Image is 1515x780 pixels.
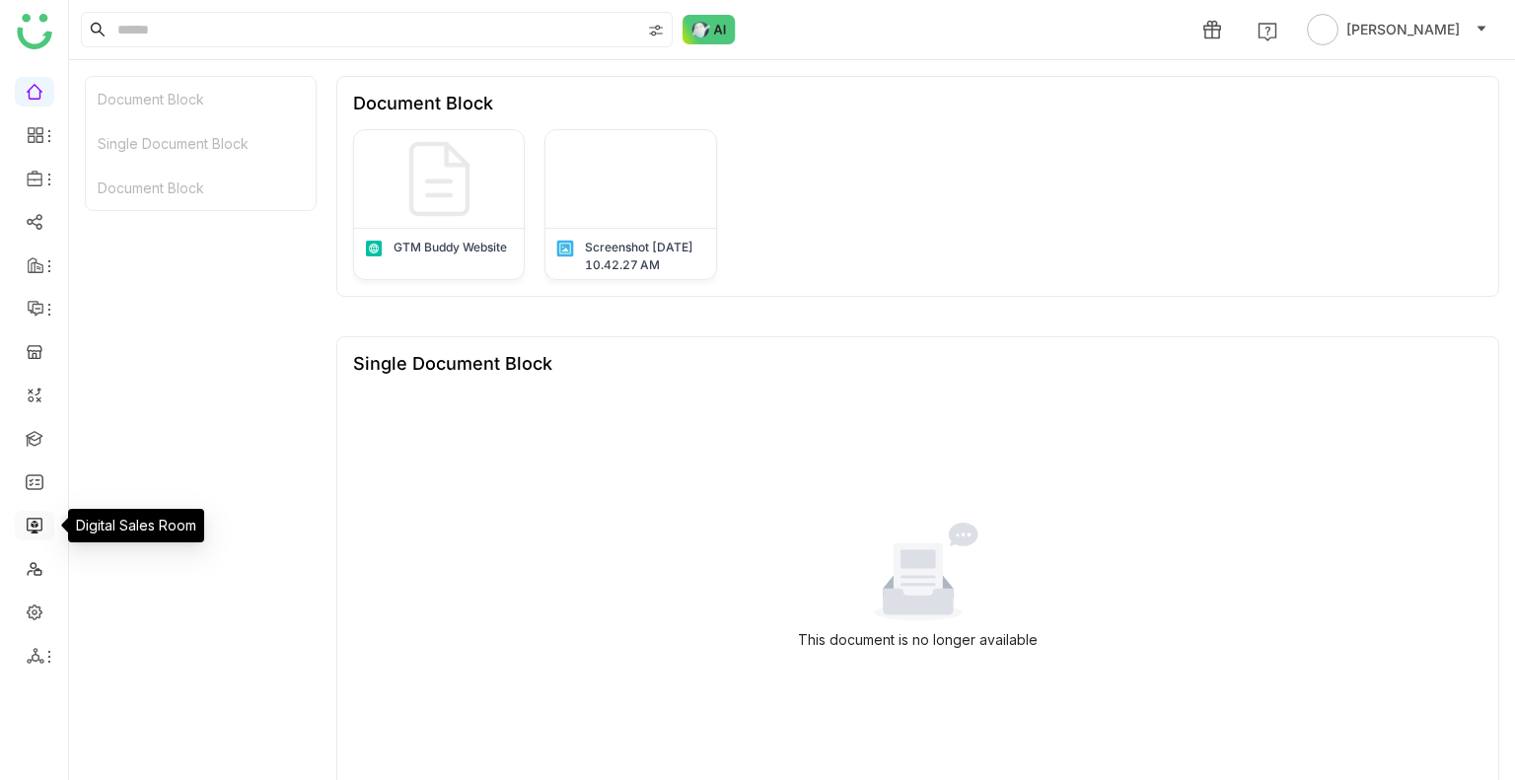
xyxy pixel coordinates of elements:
[86,77,316,121] div: Document Block
[545,130,715,228] img: 6858f8b3594932469e840d5a
[86,166,316,210] div: Document Block
[68,509,204,542] div: Digital Sales Room
[1258,22,1277,41] img: help.svg
[798,629,1038,651] div: This document is no longer available
[391,130,488,228] img: default-img.svg
[17,14,52,49] img: logo
[364,239,384,258] img: article.svg
[585,239,705,274] div: Screenshot [DATE] 10.42.27 AM
[1307,14,1338,45] img: avatar
[555,239,575,258] img: png.svg
[648,23,664,38] img: search-type.svg
[86,121,316,166] div: Single Document Block
[353,353,552,374] div: Single Document Block
[683,15,736,44] img: ask-buddy-normal.svg
[1303,14,1491,45] button: [PERSON_NAME]
[1346,19,1460,40] span: [PERSON_NAME]
[394,239,507,256] div: GTM Buddy Website
[353,93,493,113] div: Document Block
